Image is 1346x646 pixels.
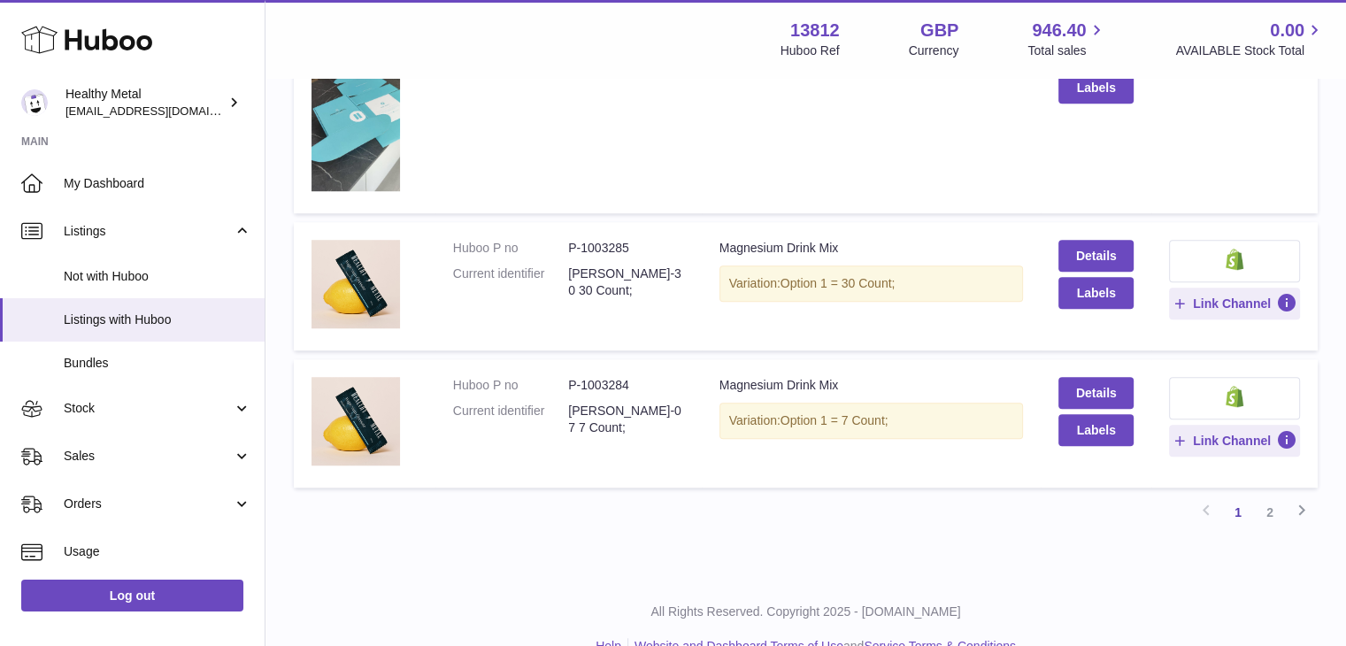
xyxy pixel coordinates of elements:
div: Variation: [719,265,1024,302]
span: Orders [64,496,233,512]
dd: [PERSON_NAME]-07 7 Count; [568,403,683,436]
strong: 13812 [790,19,840,42]
dt: Huboo P no [453,240,568,257]
img: shopify-small.png [1226,386,1244,407]
button: Labels [1058,414,1133,446]
span: Usage [64,543,251,560]
span: Link Channel [1193,433,1271,449]
span: Total sales [1027,42,1106,59]
button: Labels [1058,72,1133,104]
span: Not with Huboo [64,268,251,285]
dd: P-1003285 [568,240,683,257]
a: 1 [1222,496,1254,528]
img: Healthy Metal Mailer Box v1 [312,34,400,191]
dd: [PERSON_NAME]-30 30 Count; [568,265,683,299]
img: shopify-small.png [1226,249,1244,270]
dd: P-1003284 [568,377,683,394]
a: Log out [21,580,243,611]
strong: GBP [920,19,958,42]
span: 946.40 [1032,19,1086,42]
a: Details [1058,377,1133,409]
div: Variation: [719,403,1024,439]
p: All Rights Reserved. Copyright 2025 - [DOMAIN_NAME] [280,604,1332,620]
button: Link Channel [1169,288,1300,319]
div: Healthy Metal [65,86,225,119]
button: Labels [1058,277,1133,309]
span: Option 1 = 7 Count; [781,413,888,427]
a: 2 [1254,496,1286,528]
dt: Current identifier [453,403,568,436]
img: Magnesium Drink Mix [312,240,400,328]
img: internalAdmin-13812@internal.huboo.com [21,89,48,116]
span: Listings with Huboo [64,311,251,328]
span: Listings [64,223,233,240]
span: Bundles [64,355,251,372]
span: My Dashboard [64,175,251,192]
span: Sales [64,448,233,465]
span: 0.00 [1270,19,1304,42]
div: Magnesium Drink Mix [719,377,1024,394]
img: Magnesium Drink Mix [312,377,400,465]
span: Link Channel [1193,296,1271,311]
div: Magnesium Drink Mix [719,240,1024,257]
div: Currency [909,42,959,59]
button: Link Channel [1169,425,1300,457]
a: Details [1058,240,1133,272]
dt: Current identifier [453,265,568,299]
span: Option 1 = 30 Count; [781,276,896,290]
dt: Huboo P no [453,377,568,394]
span: Stock [64,400,233,417]
a: 946.40 Total sales [1027,19,1106,59]
div: Huboo Ref [781,42,840,59]
a: 0.00 AVAILABLE Stock Total [1175,19,1325,59]
span: [EMAIL_ADDRESS][DOMAIN_NAME] [65,104,260,118]
span: AVAILABLE Stock Total [1175,42,1325,59]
